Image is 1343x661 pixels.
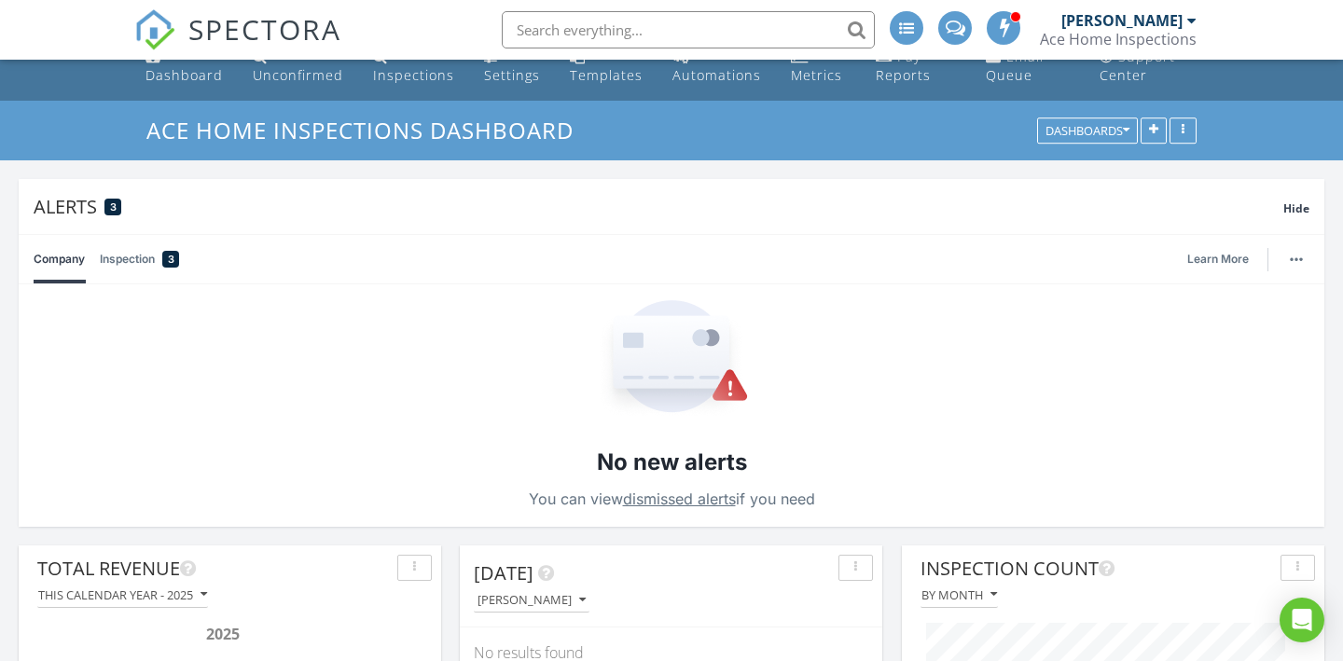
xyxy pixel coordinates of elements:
a: Pay Reports [868,40,963,93]
a: Templates [562,40,650,93]
div: This calendar year - 2025 [38,588,207,601]
h2: No new alerts [597,447,747,478]
p: You can view if you need [529,486,815,512]
div: [PERSON_NAME] [1061,11,1183,30]
span: 3 [110,200,117,213]
span: 3 [168,250,174,269]
img: The Best Home Inspection Software - Spectora [134,9,175,50]
img: ellipsis-632cfdd7c38ec3a7d453.svg [1290,257,1303,261]
div: By month [921,588,997,601]
div: Pay Reports [876,48,931,84]
button: Dashboards [1037,118,1138,145]
div: Unconfirmed [253,66,343,84]
div: Templates [570,66,643,84]
a: Support Center [1092,40,1205,93]
div: Open Intercom Messenger [1280,598,1324,642]
button: [PERSON_NAME] [474,588,589,613]
div: Automations [672,66,761,84]
button: By month [921,583,998,608]
div: Alerts [34,194,1283,219]
div: Settings [484,66,540,84]
a: Ace Home Inspections Dashboard [146,115,589,145]
div: [PERSON_NAME] [478,594,586,607]
div: Inspections [373,66,454,84]
div: Total Revenue [37,555,390,583]
a: Settings [477,40,547,93]
div: Dashboard [145,66,223,84]
a: Learn More [1187,250,1260,269]
div: Inspection Count [921,555,1273,583]
a: Inspections [366,40,462,93]
a: SPECTORA [134,25,341,64]
div: Dashboards [1045,125,1129,138]
input: Search everything... [502,11,875,48]
a: Automations (Advanced) [665,40,768,93]
div: Support Center [1100,48,1175,84]
div: Ace Home Inspections [1040,30,1197,48]
span: [DATE] [474,560,533,585]
a: Company [34,235,85,283]
div: 2025 [43,623,402,645]
a: Metrics [783,40,853,93]
a: Inspection [100,235,179,283]
div: Metrics [791,66,842,84]
span: SPECTORA [188,9,341,48]
img: Empty State [594,300,749,417]
div: Email Queue [986,48,1044,84]
button: This calendar year - 2025 [37,583,208,608]
span: Hide [1283,200,1309,216]
a: dismissed alerts [623,489,736,508]
a: Email Queue [978,40,1076,93]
